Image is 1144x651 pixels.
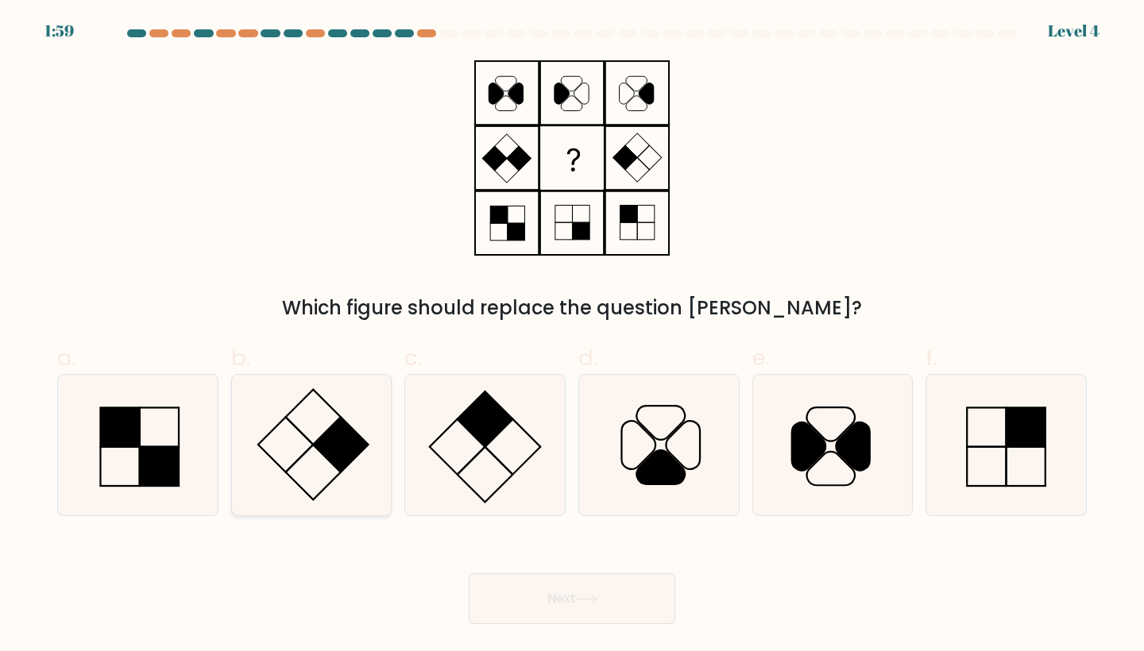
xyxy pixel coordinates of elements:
[231,342,250,373] span: b.
[752,342,770,373] span: e.
[469,573,675,624] button: Next
[1048,19,1100,43] div: Level 4
[67,294,1077,322] div: Which figure should replace the question [PERSON_NAME]?
[404,342,422,373] span: c.
[926,342,937,373] span: f.
[578,342,597,373] span: d.
[44,19,74,43] div: 1:59
[57,342,76,373] span: a.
